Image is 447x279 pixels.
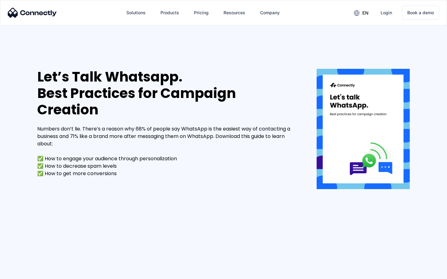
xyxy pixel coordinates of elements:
div: en [362,9,368,17]
aside: Language selected: English [6,268,37,277]
a: Pricing [189,5,214,20]
a: Book a demo [402,6,439,20]
div: Solutions [126,8,146,17]
a: Login [376,5,397,20]
div: Company [260,8,280,17]
div: Resources [223,8,245,17]
div: Numbers don’t lie. There’s a reason why 68% of people say WhatsApp is the easiest way of contacti... [37,125,298,177]
ul: Language list [12,268,37,277]
div: Pricing [194,8,209,17]
div: Products [160,8,179,17]
img: Connectly Logo [8,8,57,18]
div: Login [381,8,392,17]
div: Let’s Talk Whatsapp. Best Practices for Campaign Creation [37,69,298,118]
